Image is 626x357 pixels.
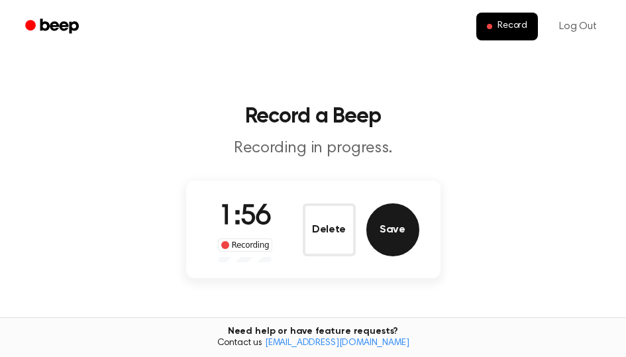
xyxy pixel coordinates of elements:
button: Record [476,13,538,40]
button: Save Audio Record [366,203,419,256]
a: Log Out [546,11,610,42]
h1: Record a Beep [16,106,610,127]
a: Beep [16,14,91,40]
a: [EMAIL_ADDRESS][DOMAIN_NAME] [265,338,409,348]
span: Contact us [8,338,618,350]
span: Record [497,21,527,32]
div: Recording [218,238,273,252]
span: 1:56 [219,203,272,231]
button: Delete Audio Record [303,203,356,256]
p: Recording in progress. [59,138,568,160]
